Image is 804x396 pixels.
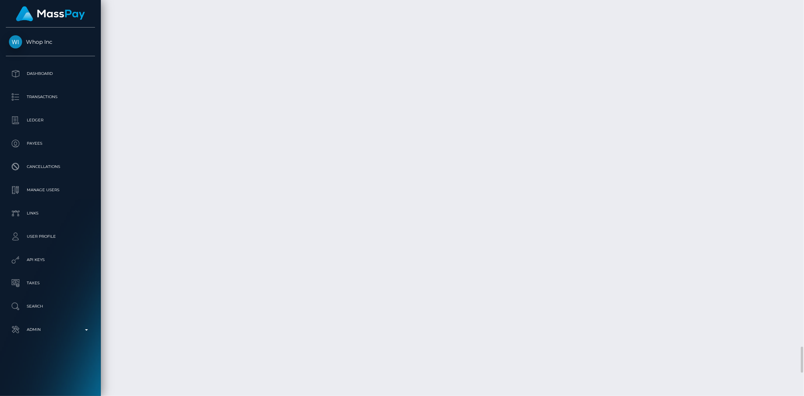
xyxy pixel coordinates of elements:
p: Payees [9,138,92,149]
a: Admin [6,320,95,339]
a: API Keys [6,250,95,270]
p: API Keys [9,254,92,266]
p: Links [9,208,92,219]
img: MassPay Logo [16,6,85,21]
a: Search [6,297,95,316]
p: User Profile [9,231,92,242]
a: Cancellations [6,157,95,176]
span: Whop Inc [6,38,95,45]
a: Dashboard [6,64,95,83]
a: Payees [6,134,95,153]
a: Transactions [6,87,95,107]
p: Search [9,301,92,312]
a: User Profile [6,227,95,246]
p: Cancellations [9,161,92,173]
img: Whop Inc [9,35,22,48]
a: Manage Users [6,180,95,200]
p: Taxes [9,277,92,289]
a: Taxes [6,273,95,293]
p: Manage Users [9,184,92,196]
a: Ledger [6,111,95,130]
p: Transactions [9,91,92,103]
p: Admin [9,324,92,335]
p: Ledger [9,114,92,126]
p: Dashboard [9,68,92,80]
a: Links [6,204,95,223]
